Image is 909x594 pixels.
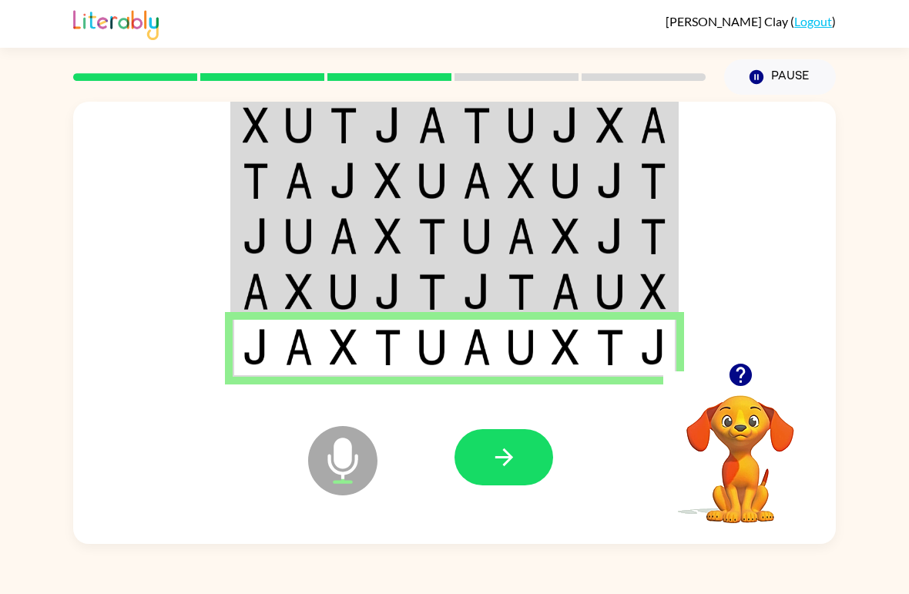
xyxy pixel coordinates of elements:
img: t [243,163,269,199]
img: a [508,218,535,254]
img: t [374,329,402,365]
video: Your browser must support playing .mp4 files to use Literably. Please try using another browser. [663,371,817,525]
img: j [463,274,491,310]
img: u [508,107,535,143]
img: t [640,218,666,254]
img: t [596,329,624,365]
img: j [596,218,624,254]
img: a [330,218,357,254]
img: x [508,163,535,199]
img: j [243,329,269,365]
img: a [243,274,269,310]
img: t [418,218,446,254]
img: a [285,163,313,199]
img: a [285,329,313,365]
img: j [374,107,402,143]
img: u [508,329,535,365]
img: a [552,274,579,310]
a: Logout [794,14,832,29]
img: j [596,163,624,199]
img: x [285,274,313,310]
img: x [552,218,579,254]
img: t [640,163,666,199]
img: Literably [73,6,159,40]
img: u [330,274,357,310]
img: j [243,218,269,254]
img: x [552,329,579,365]
img: u [552,163,579,199]
img: j [330,163,357,199]
img: x [596,107,624,143]
img: t [330,107,357,143]
img: j [640,329,666,365]
img: u [596,274,624,310]
img: a [463,163,491,199]
img: x [640,274,666,310]
button: Pause [724,59,836,95]
img: u [285,107,313,143]
img: u [463,218,491,254]
img: a [640,107,666,143]
img: t [463,107,491,143]
img: x [374,163,402,199]
img: j [374,274,402,310]
img: x [330,329,357,365]
img: x [374,218,402,254]
img: a [463,329,491,365]
img: u [285,218,313,254]
img: u [418,163,446,199]
span: [PERSON_NAME] Clay [666,14,790,29]
img: t [508,274,535,310]
img: a [418,107,446,143]
img: x [243,107,269,143]
img: j [552,107,579,143]
div: ( ) [666,14,836,29]
img: t [418,274,446,310]
img: u [418,329,446,365]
